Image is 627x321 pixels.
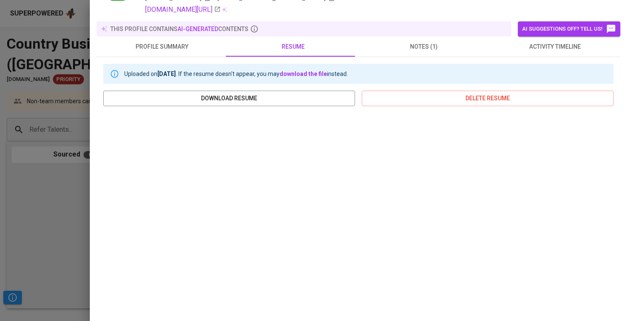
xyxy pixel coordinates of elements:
span: delete resume [368,93,607,104]
button: download resume [103,91,355,106]
span: download resume [110,93,348,104]
span: activity timeline [494,42,615,52]
a: download the file [280,70,327,77]
span: AI-generated [178,26,218,32]
span: notes (1) [363,42,484,52]
span: resume [233,42,353,52]
a: [DOMAIN_NAME][URL] [145,5,221,15]
span: AI suggestions off? Tell us! [522,24,616,34]
button: AI suggestions off? Tell us! [518,21,620,37]
p: this profile contains contents [110,25,248,33]
span: profile summary [102,42,222,52]
button: delete resume [362,91,614,106]
div: Uploaded on . If the resume doesn't appear, you may instead. [124,66,348,81]
b: [DATE] [157,70,176,77]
